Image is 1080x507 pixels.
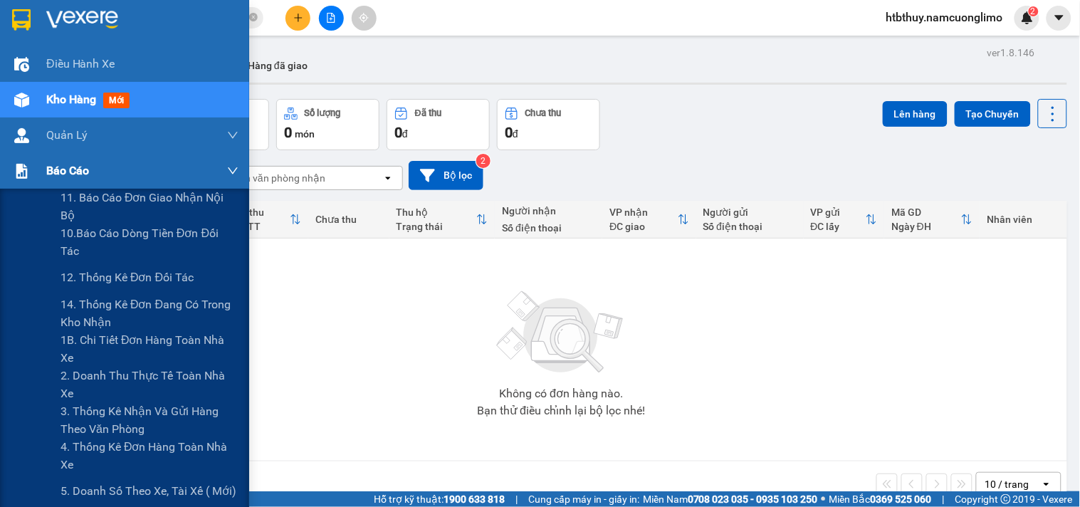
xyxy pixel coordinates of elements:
span: htbthuy.namcuonglimo [875,9,1015,26]
span: 0 [505,124,513,141]
span: Quản Lý [46,126,88,144]
div: ver 1.8.146 [987,45,1035,61]
img: warehouse-icon [14,57,29,72]
button: Tạo Chuyến [955,101,1031,127]
span: đ [513,128,518,140]
svg: open [382,172,394,184]
span: ⚪️ [822,496,826,502]
th: Toggle SortBy [804,201,885,239]
div: Người gửi [703,207,797,218]
img: warehouse-icon [14,128,29,143]
div: Không có đơn hàng nào. [499,388,623,399]
div: Thu hộ [397,207,477,218]
span: mới [103,93,130,108]
span: 10.Báo cáo dòng tiền đơn đối tác [61,224,238,260]
div: Nhân viên [987,214,1059,225]
span: Báo cáo [46,162,89,179]
button: plus [285,6,310,31]
span: 4. Thống kê đơn hàng toàn nhà xe [61,438,238,474]
span: Miền Bắc [829,491,932,507]
sup: 2 [1029,6,1039,16]
span: 1B. Chi tiết đơn hàng toàn nhà xe [61,331,238,367]
button: Số lượng0món [276,99,379,150]
span: | [515,491,518,507]
span: Cung cấp máy in - giấy in: [528,491,639,507]
span: 0 [394,124,402,141]
button: Chưa thu0đ [497,99,600,150]
img: solution-icon [14,164,29,179]
div: Ngày ĐH [891,221,961,232]
span: 14. Thống kê đơn đang có trong kho nhận [61,296,238,331]
span: copyright [1001,494,1011,504]
div: VP nhận [609,207,677,218]
div: Trạng thái [397,221,477,232]
div: Chọn văn phòng nhận [227,171,325,185]
div: ĐC lấy [811,221,866,232]
svg: open [1041,479,1052,490]
span: | [943,491,945,507]
span: file-add [326,13,336,23]
span: close-circle [249,13,258,21]
span: Kho hàng [46,93,96,106]
div: Đã thu [234,207,290,218]
div: Số điện thoại [502,222,595,234]
span: Miền Nam [643,491,818,507]
div: Số điện thoại [703,221,797,232]
span: down [227,165,238,177]
div: 10 / trang [985,477,1029,491]
span: close-circle [249,11,258,25]
button: Bộ lọc [409,161,483,190]
th: Toggle SortBy [884,201,980,239]
button: Đã thu0đ [387,99,490,150]
button: caret-down [1047,6,1071,31]
span: down [227,130,238,141]
sup: 2 [476,154,491,168]
th: Toggle SortBy [389,201,496,239]
span: món [295,128,315,140]
span: 3. Thống kê nhận và gửi hàng theo văn phòng [61,402,238,438]
div: Số lượng [305,108,341,118]
button: Hàng đã giao [236,48,319,83]
span: đ [402,128,408,140]
th: Toggle SortBy [227,201,308,239]
div: VP gửi [811,207,866,218]
img: icon-new-feature [1021,11,1034,24]
img: svg+xml;base64,PHN2ZyBjbGFzcz0ibGlzdC1wbHVnX19zdmciIHhtbG5zPSJodHRwOi8vd3d3LnczLm9yZy8yMDAwL3N2Zy... [490,283,632,382]
button: file-add [319,6,344,31]
span: 2 [1031,6,1036,16]
div: Chưa thu [525,108,562,118]
span: 5. Doanh số theo xe, tài xế ( mới) [61,482,236,500]
span: Hỗ trợ kỹ thuật: [374,491,505,507]
span: 11. Báo cáo đơn giao nhận nội bộ [61,189,238,224]
button: aim [352,6,377,31]
th: Toggle SortBy [602,201,696,239]
button: Lên hàng [883,101,948,127]
div: Chưa thu [315,214,382,225]
span: plus [293,13,303,23]
span: aim [359,13,369,23]
strong: 0369 525 060 [871,493,932,505]
span: caret-down [1053,11,1066,24]
div: Bạn thử điều chỉnh lại bộ lọc nhé! [477,405,645,417]
span: 0 [284,124,292,141]
div: HTTT [234,221,290,232]
div: ĐC giao [609,221,677,232]
div: Mã GD [891,207,961,218]
div: Đã thu [415,108,441,118]
span: Điều hành xe [46,55,115,73]
span: 12. Thống kê đơn đối tác [61,268,194,286]
strong: 1900 633 818 [444,493,505,505]
span: 2. Doanh thu thực tế toàn nhà xe [61,367,238,402]
img: warehouse-icon [14,93,29,108]
div: Người nhận [502,205,595,216]
img: logo-vxr [12,9,31,31]
strong: 0708 023 035 - 0935 103 250 [688,493,818,505]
